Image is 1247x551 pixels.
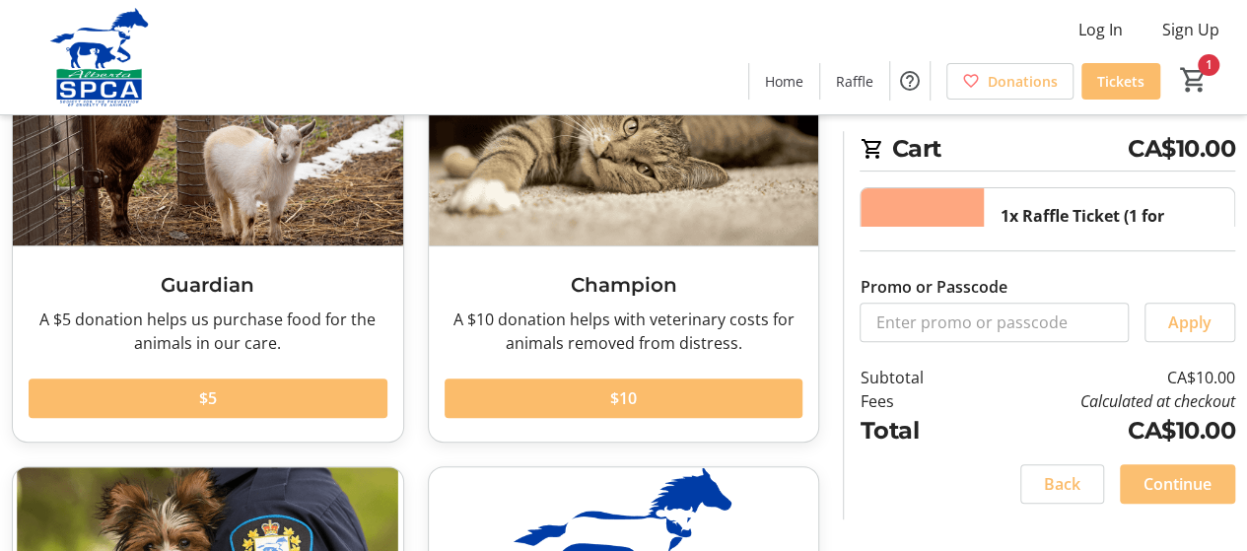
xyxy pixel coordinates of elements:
[988,71,1058,92] span: Donations
[1143,472,1212,496] span: Continue
[445,308,803,355] div: A $10 donation helps with veterinary costs for animals removed from distress.
[1168,310,1212,334] span: Apply
[1128,131,1235,167] span: CA$10.00
[1097,71,1144,92] span: Tickets
[860,131,1235,172] h2: Cart
[1020,464,1104,504] button: Back
[1162,18,1219,41] span: Sign Up
[1146,14,1235,45] button: Sign Up
[820,63,889,100] a: Raffle
[969,389,1235,413] td: Calculated at checkout
[860,275,1006,299] label: Promo or Passcode
[12,8,187,106] img: Alberta SPCA's Logo
[429,26,819,245] img: Champion
[445,379,803,418] button: $10
[860,366,968,389] td: Subtotal
[1081,63,1160,100] a: Tickets
[29,308,387,355] div: A $5 donation helps us purchase food for the animals in our care.
[969,366,1235,389] td: CA$10.00
[765,71,803,92] span: Home
[1078,18,1123,41] span: Log In
[1120,464,1235,504] button: Continue
[199,386,217,410] span: $5
[946,63,1074,100] a: Donations
[1063,14,1139,45] button: Log In
[860,389,968,413] td: Fees
[860,413,968,448] td: Total
[1000,204,1218,251] div: 1x Raffle Ticket (1 for $10.00)
[1144,303,1235,342] button: Apply
[860,303,1129,342] input: Enter promo or passcode
[969,413,1235,448] td: CA$10.00
[13,26,403,245] img: Guardian
[1176,62,1212,98] button: Cart
[890,61,930,101] button: Help
[984,188,1234,409] div: Total Tickets: 1
[445,270,803,300] h3: Champion
[1044,472,1080,496] span: Back
[749,63,819,100] a: Home
[836,71,873,92] span: Raffle
[29,270,387,300] h3: Guardian
[29,379,387,418] button: $5
[610,386,637,410] span: $10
